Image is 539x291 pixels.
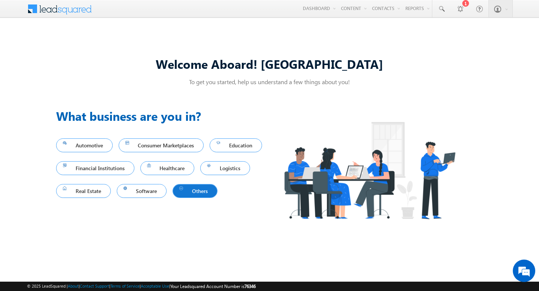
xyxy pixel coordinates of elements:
span: Education [216,140,255,150]
div: Welcome Aboard! [GEOGRAPHIC_DATA] [56,56,483,72]
span: Real Estate [63,186,104,196]
span: 76346 [244,284,256,289]
span: Your Leadsquared Account Number is [170,284,256,289]
span: © 2025 LeadSquared | | | | | [27,283,256,290]
a: About [68,284,79,288]
span: Logistics [207,163,243,173]
p: To get you started, help us understand a few things about you! [56,78,483,86]
span: Others [179,186,211,196]
span: Automotive [63,140,106,150]
span: Healthcare [147,163,188,173]
span: Consumer Marketplaces [125,140,197,150]
span: Software [124,186,160,196]
img: Industry.png [269,107,469,234]
span: Financial Institutions [63,163,128,173]
a: Terms of Service [110,284,140,288]
a: Acceptable Use [141,284,169,288]
a: Contact Support [80,284,109,288]
h3: What business are you in? [56,107,269,125]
